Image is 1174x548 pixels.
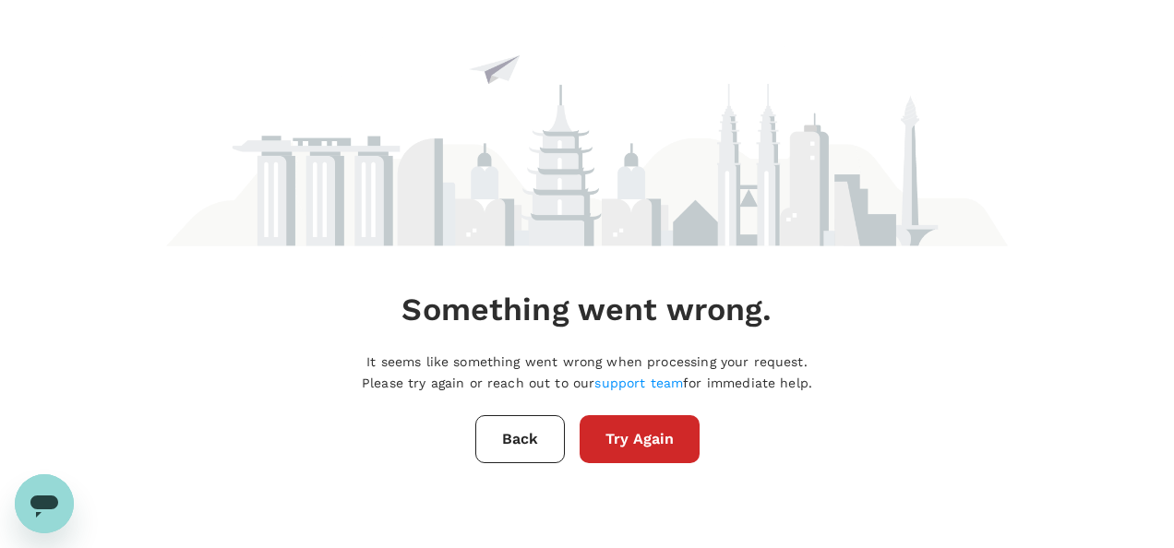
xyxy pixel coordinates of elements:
button: Back [475,415,565,463]
h4: Something went wrong. [401,291,772,329]
a: support team [594,375,683,390]
iframe: Button to launch messaging window [15,474,74,533]
p: It seems like something went wrong when processing your request. Please try again or reach out to... [362,351,812,393]
button: Try Again [580,415,700,463]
